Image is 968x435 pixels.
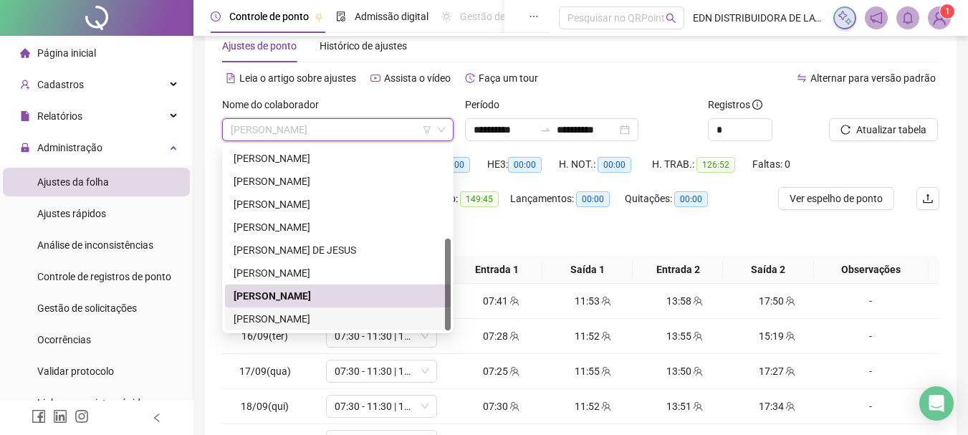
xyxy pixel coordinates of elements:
span: team [691,331,703,341]
div: JOEDSON BRITO [225,147,451,170]
span: 149:45 [460,191,499,207]
span: Admissão digital [355,11,428,22]
span: team [508,296,519,306]
span: sun [441,11,451,21]
span: team [691,366,703,376]
span: reload [840,125,850,135]
span: swap-right [540,124,551,135]
span: Link para registro rápido [37,397,146,408]
span: Relatórios [37,110,82,122]
div: 11:53 [553,293,633,309]
div: MILENA CERQUEIRA [225,170,451,193]
span: 07:30 - 11:30 | 13:30 - 17:30 [335,396,428,417]
span: Gestão de férias [460,11,532,22]
span: 07:30 - 11:30 | 13:30 - 17:30 [335,325,428,347]
span: home [20,48,30,58]
div: ROGERIO [225,262,451,285]
span: 1 [945,6,950,16]
span: search [666,13,676,24]
div: - [828,398,913,414]
div: 13:50 [645,363,725,379]
div: Ajustes de ponto [222,38,297,54]
span: 17/09(qua) [239,365,291,377]
span: team [508,401,519,411]
span: Observações [820,262,923,277]
span: team [508,331,519,341]
div: [PERSON_NAME] [234,288,442,304]
div: [PERSON_NAME] [234,150,442,166]
span: Leia o artigo sobre ajustes [239,72,356,84]
span: down [421,367,429,376]
div: ROQUE DOS SANTOS TRINDADE [225,285,451,307]
span: Alternar para versão padrão [810,72,936,84]
div: 17:50 [737,293,817,309]
span: team [508,366,519,376]
span: 126:52 [696,157,735,173]
span: EDN DISTRIBUIDORA DE LATICINIOS E TRANSPORTADORA LTDA [693,10,825,26]
th: Saída 1 [542,256,633,284]
button: Atualizar tabela [829,118,938,141]
span: youtube [370,73,380,83]
span: ellipsis [529,11,539,21]
span: history [465,73,475,83]
span: lock [20,143,30,153]
div: PAULA SANTOS [225,193,451,216]
span: 00:00 [508,157,542,173]
div: 07:30 [461,398,542,414]
span: team [691,401,703,411]
th: Entrada 2 [633,256,723,284]
span: Página inicial [37,47,96,59]
span: team [600,296,611,306]
span: Ocorrências [37,334,91,345]
th: Saída 2 [723,256,813,284]
span: Controle de ponto [229,11,309,22]
th: Observações [814,256,929,284]
div: [PERSON_NAME] [234,219,442,235]
div: 13:51 [645,398,725,414]
div: [PERSON_NAME] [234,265,442,281]
span: file-text [226,73,236,83]
div: [PERSON_NAME] [234,311,442,327]
div: - [828,363,913,379]
div: - [828,293,913,309]
th: Entrada 1 [452,256,542,284]
span: 00:00 [674,191,708,207]
div: Histórico de ajustes [320,38,407,54]
span: Registros [708,97,762,113]
span: user-add [20,80,30,90]
img: sparkle-icon.fc2bf0ac1784a2077858766a79e2daf3.svg [837,10,853,26]
span: team [784,331,795,341]
span: 18/09(qui) [241,401,289,412]
span: bell [901,11,914,24]
div: 11:55 [553,363,633,379]
span: upload [922,193,934,204]
div: 07:25 [461,363,542,379]
div: HE 3: [487,156,559,173]
span: Administração [37,142,102,153]
span: Atualizar tabela [856,122,926,138]
span: ROQUE DOS SANTOS TRINDADE [231,119,445,140]
div: YAN HENRIQUE [225,307,451,330]
span: team [600,366,611,376]
span: Faça um tour [479,72,538,84]
span: team [784,401,795,411]
span: down [421,332,429,340]
label: Período [465,97,509,113]
div: [PERSON_NAME] [234,173,442,189]
span: instagram [75,409,89,424]
span: file [20,111,30,121]
span: Gestão de solicitações [37,302,137,314]
span: Cadastros [37,79,84,90]
button: Ver espelho de ponto [778,187,894,210]
sup: Atualize o seu contato no menu Meus Dados [940,4,954,19]
span: swap [797,73,807,83]
span: 16/09(ter) [241,330,288,342]
div: 13:58 [645,293,725,309]
div: 17:27 [737,363,817,379]
span: left [152,413,162,423]
div: 15:19 [737,328,817,344]
span: 00:00 [576,191,610,207]
span: Ver espelho de ponto [790,191,883,206]
div: 11:52 [553,328,633,344]
div: 13:55 [645,328,725,344]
